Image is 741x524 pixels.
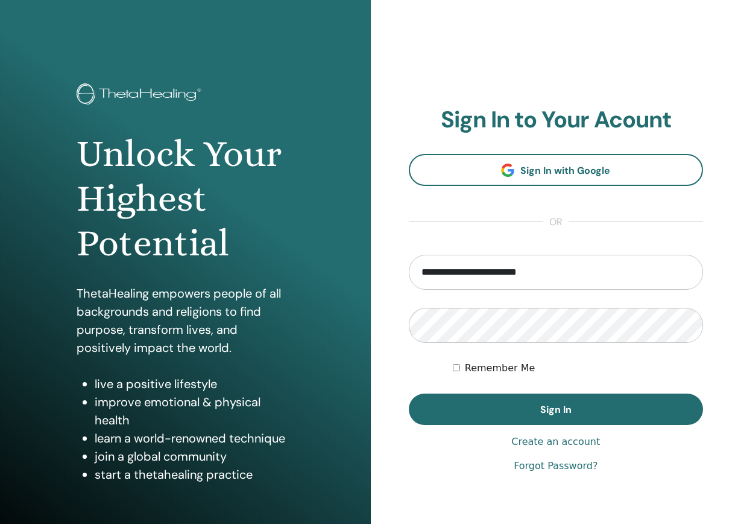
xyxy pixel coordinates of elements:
[409,394,704,425] button: Sign In
[511,435,600,449] a: Create an account
[77,284,294,357] p: ThetaHealing empowers people of all backgrounds and religions to find purpose, transform lives, a...
[95,465,294,484] li: start a thetahealing practice
[95,375,294,393] li: live a positive lifestyle
[543,215,569,229] span: or
[465,361,535,375] label: Remember Me
[95,447,294,465] li: join a global community
[95,393,294,429] li: improve emotional & physical health
[453,361,703,375] div: Keep me authenticated indefinitely or until I manually logout
[520,164,610,177] span: Sign In with Google
[540,403,572,416] span: Sign In
[409,106,704,134] h2: Sign In to Your Acount
[77,132,294,266] h1: Unlock Your Highest Potential
[514,459,598,473] a: Forgot Password?
[95,429,294,447] li: learn a world-renowned technique
[409,154,704,186] a: Sign In with Google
